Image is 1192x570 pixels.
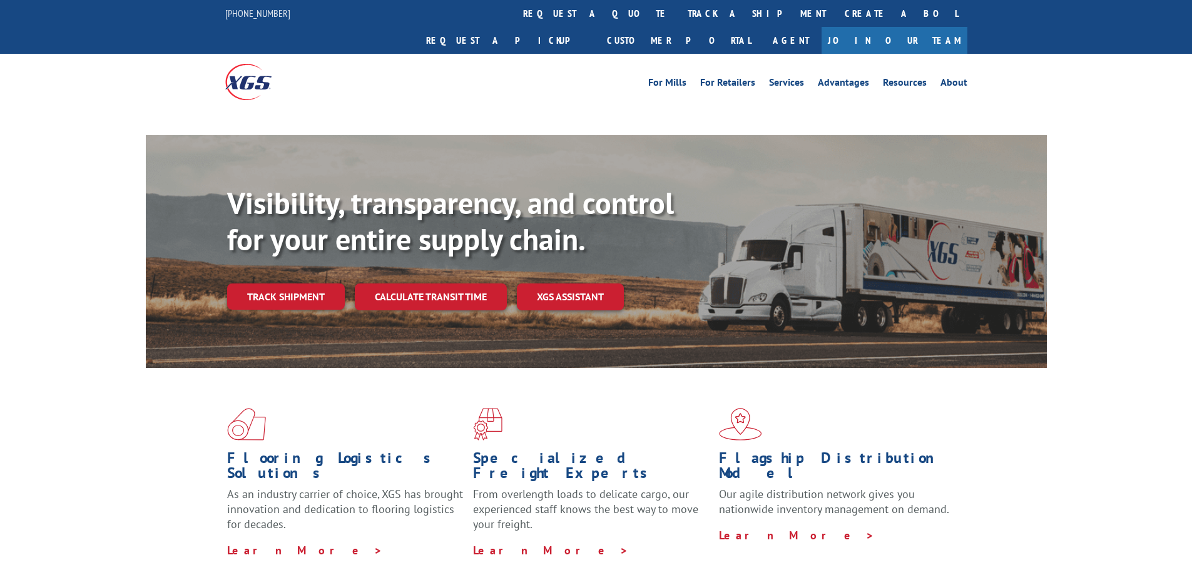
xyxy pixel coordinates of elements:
[760,27,822,54] a: Agent
[473,450,710,487] h1: Specialized Freight Experts
[883,78,927,91] a: Resources
[700,78,755,91] a: For Retailers
[719,487,949,516] span: Our agile distribution network gives you nationwide inventory management on demand.
[719,408,762,440] img: xgs-icon-flagship-distribution-model-red
[517,283,624,310] a: XGS ASSISTANT
[598,27,760,54] a: Customer Portal
[417,27,598,54] a: Request a pickup
[227,487,463,531] span: As an industry carrier of choice, XGS has brought innovation and dedication to flooring logistics...
[473,408,502,440] img: xgs-icon-focused-on-flooring-red
[227,183,674,258] b: Visibility, transparency, and control for your entire supply chain.
[769,78,804,91] a: Services
[473,543,629,557] a: Learn More >
[225,7,290,19] a: [PHONE_NUMBER]
[719,528,875,542] a: Learn More >
[940,78,967,91] a: About
[227,450,464,487] h1: Flooring Logistics Solutions
[355,283,507,310] a: Calculate transit time
[822,27,967,54] a: Join Our Team
[473,487,710,542] p: From overlength loads to delicate cargo, our experienced staff knows the best way to move your fr...
[227,543,383,557] a: Learn More >
[719,450,955,487] h1: Flagship Distribution Model
[227,283,345,310] a: Track shipment
[648,78,686,91] a: For Mills
[227,408,266,440] img: xgs-icon-total-supply-chain-intelligence-red
[818,78,869,91] a: Advantages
